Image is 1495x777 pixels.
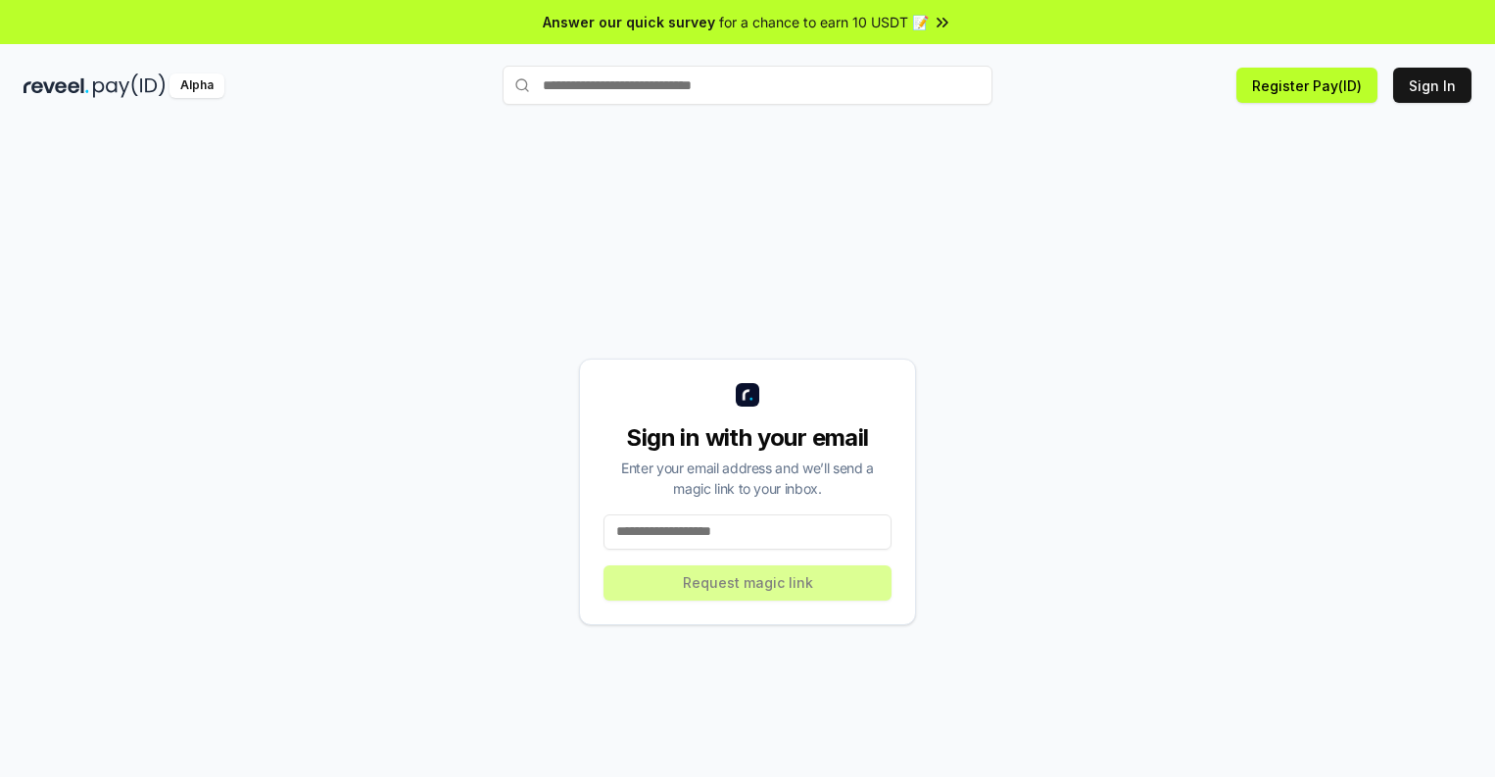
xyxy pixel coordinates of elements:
img: reveel_dark [24,73,89,98]
img: logo_small [736,383,759,407]
div: Sign in with your email [603,422,892,454]
span: for a chance to earn 10 USDT 📝 [719,12,929,32]
span: Answer our quick survey [543,12,715,32]
button: Sign In [1393,68,1471,103]
div: Alpha [169,73,224,98]
img: pay_id [93,73,166,98]
div: Enter your email address and we’ll send a magic link to your inbox. [603,458,892,499]
button: Register Pay(ID) [1236,68,1377,103]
